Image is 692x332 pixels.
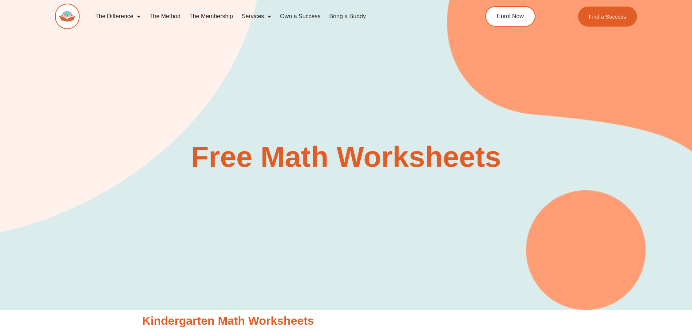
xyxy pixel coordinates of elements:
[237,8,276,25] a: Services
[578,7,637,27] a: Find a Success
[589,14,626,19] span: Find a Success
[142,313,550,329] h2: Kindergarten Math Worksheets
[276,8,325,25] a: Own a Success
[497,13,524,19] span: Enrol Now
[91,8,145,25] a: The Difference
[139,142,554,171] h2: Free Math Worksheets
[325,8,370,25] a: Bring a Buddy
[91,8,452,25] nav: Menu
[485,6,535,27] a: Enrol Now
[185,8,237,25] a: The Membership
[145,8,185,25] a: The Method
